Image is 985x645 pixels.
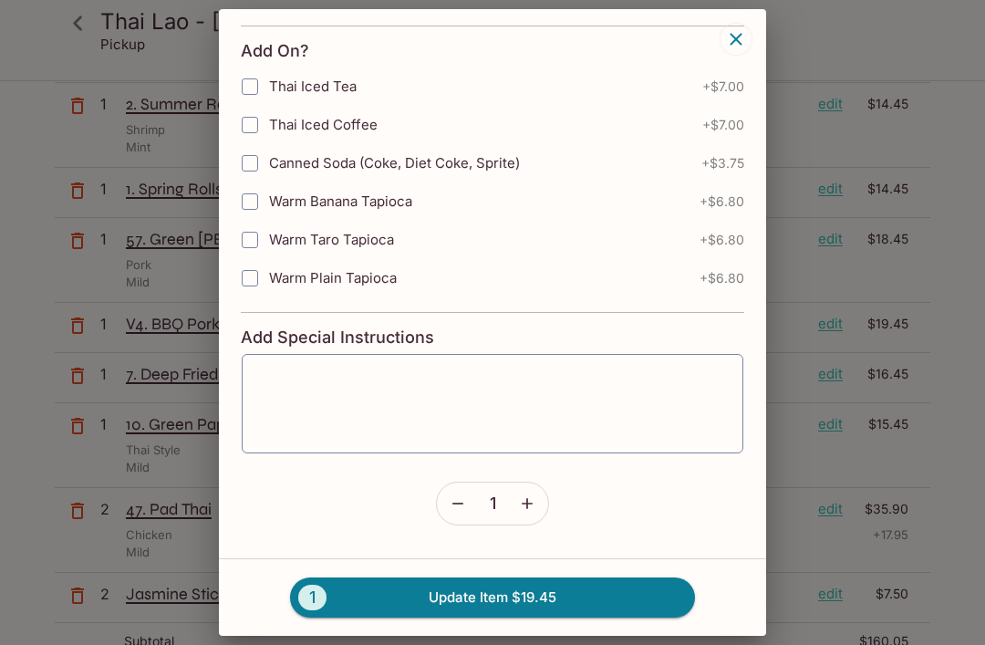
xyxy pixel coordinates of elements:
[269,192,412,210] span: Warm Banana Tapioca
[700,233,744,247] span: + $6.80
[269,78,357,95] span: Thai Iced Tea
[700,194,744,209] span: + $6.80
[298,585,327,610] span: 1
[490,494,496,514] span: 1
[269,116,378,133] span: Thai Iced Coffee
[700,271,744,286] span: + $6.80
[269,154,520,172] span: Canned Soda (Coke, Diet Coke, Sprite)
[702,79,744,94] span: + $7.00
[290,577,695,618] button: 1Update Item $19.45
[701,156,744,171] span: + $3.75
[702,118,744,132] span: + $7.00
[269,231,394,248] span: Warm Taro Tapioca
[269,269,397,286] span: Warm Plain Tapioca
[241,328,744,348] h4: Add Special Instructions
[241,41,309,61] h4: Add On?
